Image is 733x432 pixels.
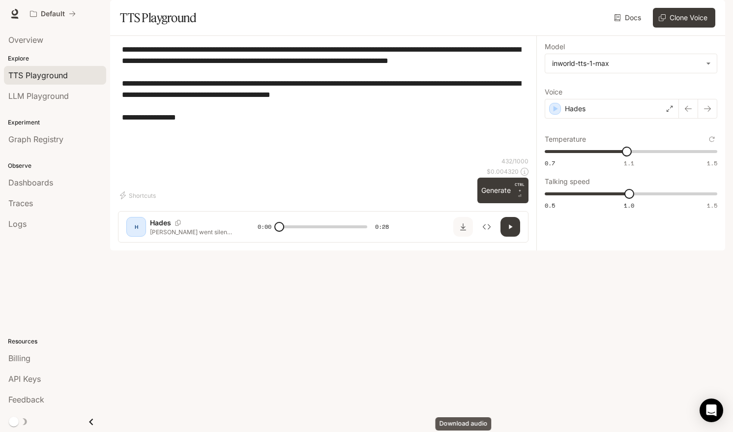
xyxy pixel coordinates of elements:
[150,228,234,236] p: [PERSON_NAME] went silent for a moment, "[PERSON_NAME] is there right now", he cautiously asked. ...
[612,8,645,28] a: Docs
[707,201,717,210] span: 1.5
[545,159,555,167] span: 0.7
[545,178,590,185] p: Talking speed
[545,43,565,50] p: Model
[375,222,389,232] span: 0:28
[545,136,586,143] p: Temperature
[707,159,717,167] span: 1.5
[258,222,271,232] span: 0:00
[653,8,715,28] button: Clone Voice
[545,89,562,95] p: Voice
[624,201,634,210] span: 1.0
[700,399,723,422] div: Open Intercom Messenger
[436,417,492,431] div: Download audio
[565,104,586,114] p: Hades
[120,8,196,28] h1: TTS Playground
[453,217,473,237] button: Download audio
[706,134,717,145] button: Reset to default
[515,182,525,193] p: CTRL +
[515,182,525,199] p: ⏎
[477,217,497,237] button: Inspect
[41,10,65,18] p: Default
[545,201,555,210] span: 0.5
[150,218,171,228] p: Hades
[545,54,717,73] div: inworld-tts-1-max
[552,59,701,68] div: inworld-tts-1-max
[118,187,160,203] button: Shortcuts
[171,220,185,226] button: Copy Voice ID
[477,178,528,203] button: GenerateCTRL +⏎
[128,219,144,235] div: H
[624,159,634,167] span: 1.1
[26,4,80,24] button: All workspaces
